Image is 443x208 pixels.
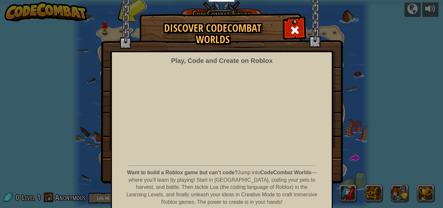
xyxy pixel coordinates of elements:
[171,56,272,66] div: Play, Code and Create on Roblox
[127,170,238,175] strong: Want to build a Roblox game but can’t code?
[146,22,279,45] h1: Discover CodeCombat Worlds
[260,170,312,175] strong: CodeCombat Worlds
[126,169,318,206] p: Jump into — where you’ll learn by playing! Start in [GEOGRAPHIC_DATA], coding your pets to harves...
